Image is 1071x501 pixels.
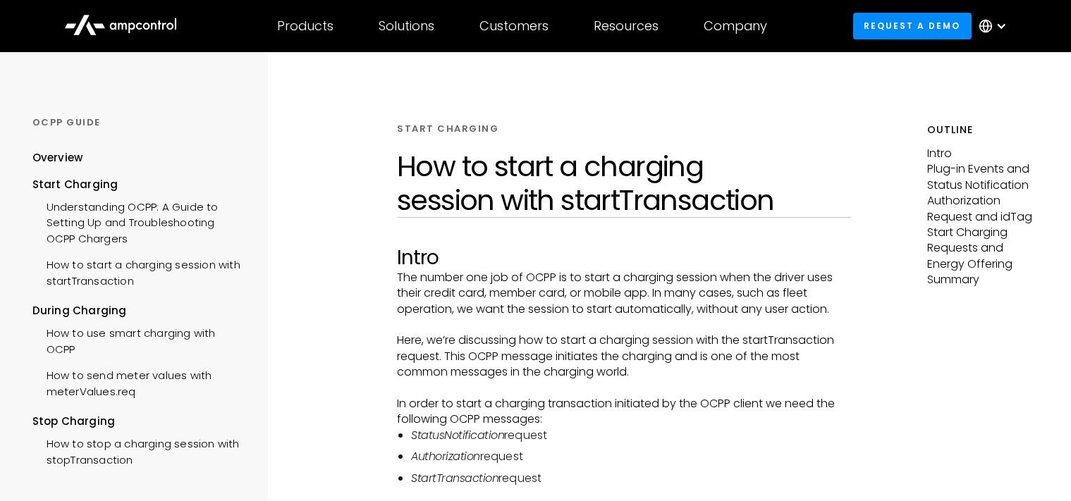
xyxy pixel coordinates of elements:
[411,448,480,464] em: Authorization
[32,250,247,292] a: How to start a charging session with startTransaction
[32,429,247,471] a: How to stop a charging session with stopTransaction
[32,177,247,192] div: Start Charging
[411,471,851,486] li: request
[594,18,659,34] div: Resources
[704,18,767,34] div: Company
[411,427,504,443] em: StatusNotification
[411,470,498,486] em: StartTransaction
[397,246,851,270] h2: Intro
[927,225,1039,272] p: Start Charging Requests and Energy Offering
[32,116,247,129] div: OCPP GUIDE
[397,149,851,217] h1: How to start a charging session with startTransaction
[479,18,549,34] div: Customers
[927,146,1039,161] p: Intro
[927,272,1039,287] p: Summary
[32,150,83,176] a: Overview
[277,18,333,34] div: Products
[32,303,247,318] div: During Charging
[397,396,851,428] p: In order to start a charging transaction initiated by the OCPP client we need the following OCPP ...
[927,123,1039,137] h5: Outline
[411,449,851,464] li: request
[379,18,434,34] div: Solutions
[927,193,1039,225] p: Authorization Request and idTag
[927,161,1039,193] p: Plug-in Events and Status Notification
[397,381,851,396] p: ‍
[397,333,851,380] p: Here, we’re discussing how to start a charging session with the startTransaction request. This OC...
[32,414,247,429] div: Stop Charging
[397,270,851,317] p: The number one job of OCPP is to start a charging session when the driver uses their credit card,...
[411,428,851,443] li: request
[397,317,851,333] p: ‍
[32,192,247,250] a: Understanding OCPP: A Guide to Setting Up and Troubleshooting OCPP Chargers
[32,361,247,403] a: How to send meter values with meterValues.req
[397,123,498,135] div: START CHARGING
[32,150,83,166] div: Overview
[853,13,972,39] a: Request a demo
[32,318,247,361] a: How to use smart charging with OCPP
